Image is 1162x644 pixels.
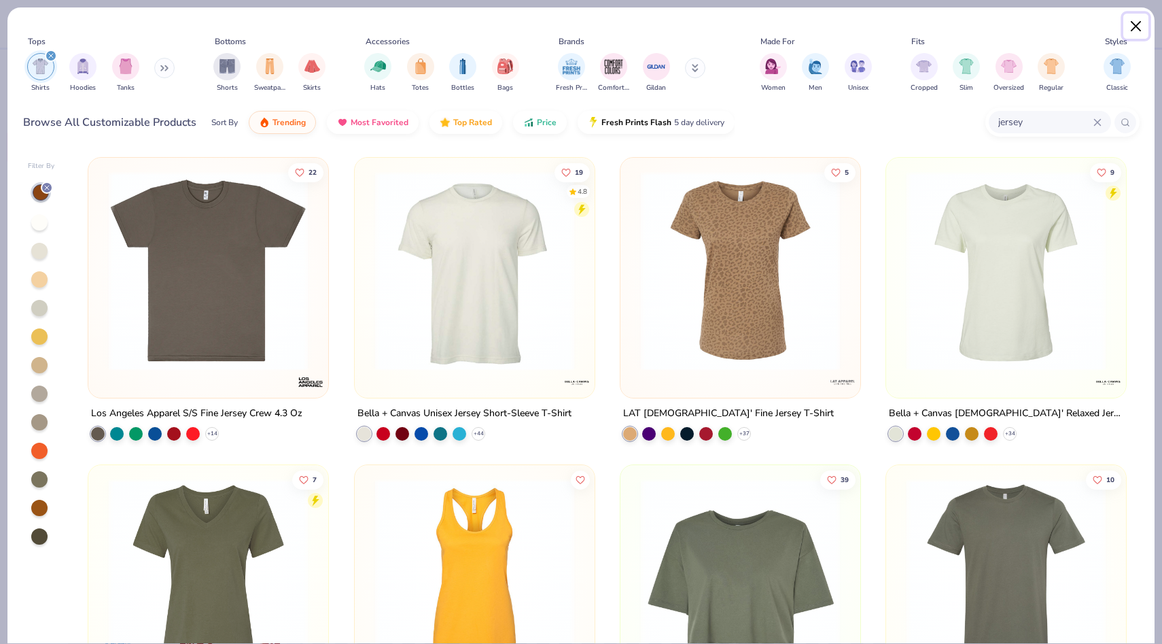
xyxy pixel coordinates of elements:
[993,53,1024,93] div: filter for Oversized
[455,58,470,74] img: Bottles Image
[634,171,847,371] img: f9cc830b-8f41-4785-b3b8-4d36e688c07a
[603,56,624,77] img: Comfort Colors Image
[70,83,96,93] span: Hoodies
[249,111,316,134] button: Trending
[407,53,434,93] div: filter for Totes
[993,83,1024,93] span: Oversized
[112,53,139,93] button: filter button
[850,58,866,74] img: Unisex Image
[1106,83,1128,93] span: Classic
[916,58,932,74] img: Cropped Image
[760,53,787,93] button: filter button
[370,83,385,93] span: Hats
[561,56,582,77] img: Fresh Prints Image
[102,171,315,371] img: adc9af2d-e8b8-4292-b1ad-cbabbfa5031f
[1044,58,1059,74] img: Regular Image
[497,58,512,74] img: Bags Image
[760,35,794,48] div: Made For
[845,53,872,93] button: filter button
[889,405,1123,422] div: Bella + Canvas [DEMOGRAPHIC_DATA]' Relaxed Jersey Short-Sleeve T-Shirt
[27,53,54,93] button: filter button
[449,53,476,93] button: filter button
[473,430,483,438] span: + 44
[581,171,794,371] img: 51d17e21-870c-423d-9c27-55ac4bbb6887
[601,117,671,128] span: Fresh Prints Flash
[1039,83,1063,93] span: Regular
[554,163,589,182] button: Like
[298,53,325,93] div: filter for Skirts
[75,58,90,74] img: Hoodies Image
[449,53,476,93] div: filter for Bottles
[217,83,238,93] span: Shorts
[272,117,306,128] span: Trending
[1110,169,1114,175] span: 9
[440,117,451,128] img: TopRated.gif
[911,53,938,93] div: filter for Cropped
[31,83,50,93] span: Shirts
[492,53,519,93] button: filter button
[351,117,408,128] span: Most Favorited
[1005,430,1015,438] span: + 34
[1110,58,1125,74] img: Classic Image
[848,83,868,93] span: Unisex
[646,83,666,93] span: Gildan
[623,405,834,422] div: LAT [DEMOGRAPHIC_DATA]' Fine Jersey T-Shirt
[254,53,285,93] div: filter for Sweatpants
[27,53,54,93] div: filter for Shirts
[577,186,586,197] div: 4.8
[1001,58,1017,74] img: Oversized Image
[598,53,629,93] div: filter for Comfort Colors
[337,117,348,128] img: most_fav.gif
[802,53,829,93] button: filter button
[370,58,386,74] img: Hats Image
[674,115,724,131] span: 5 day delivery
[413,58,428,74] img: Totes Image
[497,83,513,93] span: Bags
[117,83,135,93] span: Tanks
[1095,369,1122,396] img: Bella + Canvas logo
[841,477,849,484] span: 39
[556,53,587,93] div: filter for Fresh Prints
[959,83,973,93] span: Slim
[953,53,980,93] button: filter button
[69,53,96,93] button: filter button
[959,58,974,74] img: Slim Image
[112,53,139,93] div: filter for Tanks
[1105,35,1127,48] div: Styles
[368,171,581,371] img: e757c176-460f-4ff3-ba21-1883c55738ca
[845,53,872,93] div: filter for Unisex
[809,83,822,93] span: Men
[1086,471,1121,490] button: Like
[993,53,1024,93] button: filter button
[1038,53,1065,93] button: filter button
[556,53,587,93] button: filter button
[574,169,582,175] span: 19
[1090,163,1121,182] button: Like
[213,53,241,93] button: filter button
[429,111,502,134] button: Top Rated
[570,471,589,490] button: Like
[643,53,670,93] button: filter button
[303,83,321,93] span: Skirts
[366,35,410,48] div: Accessories
[28,161,55,171] div: Filter By
[900,171,1112,371] img: be9bd6ca-dd63-45f9-ae28-34798d2bc242
[824,163,856,182] button: Like
[588,117,599,128] img: flash.gif
[33,58,48,74] img: Shirts Image
[215,35,246,48] div: Bottoms
[646,56,667,77] img: Gildan Image
[598,53,629,93] button: filter button
[327,111,419,134] button: Most Favorited
[563,369,591,396] img: Bella + Canvas logo
[69,53,96,93] div: filter for Hoodies
[1038,53,1065,93] div: filter for Regular
[513,111,567,134] button: Price
[309,169,317,175] span: 22
[292,471,323,490] button: Like
[254,83,285,93] span: Sweatpants
[643,53,670,93] div: filter for Gildan
[802,53,829,93] div: filter for Men
[829,369,856,396] img: LAT logo
[537,117,557,128] span: Price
